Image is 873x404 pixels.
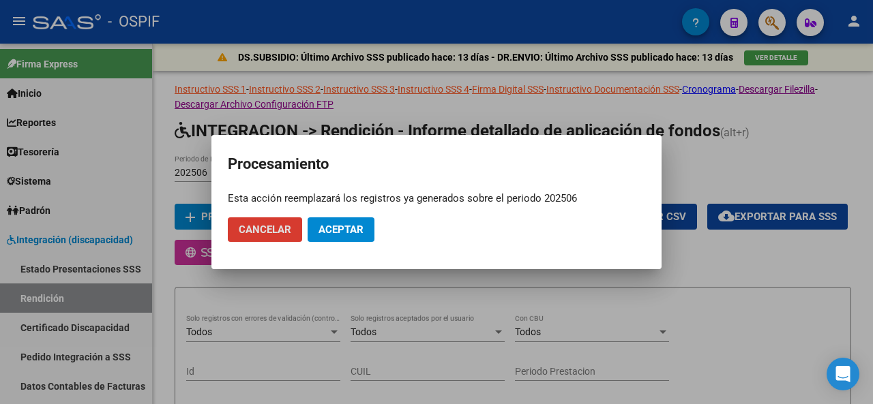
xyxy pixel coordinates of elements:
div: Esta acción reemplazará los registros ya generados sobre el periodo 202506 [228,191,645,206]
h2: Procesamiento [228,151,645,177]
div: Open Intercom Messenger [827,358,859,390]
button: Cancelar [228,217,302,242]
span: Aceptar [319,223,364,236]
span: Cancelar [239,223,291,236]
button: Aceptar [308,217,374,242]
